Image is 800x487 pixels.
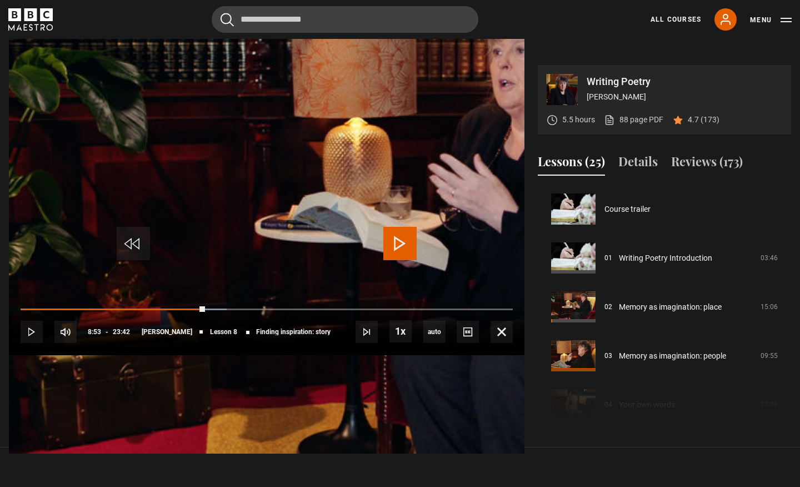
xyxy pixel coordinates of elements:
[9,65,524,355] video-js: Video Player
[619,252,712,264] a: Writing Poetry Introduction
[604,203,651,215] a: Course trailer
[256,329,331,335] span: Finding inspiration: story
[457,321,479,343] button: Captions
[142,329,192,335] span: [PERSON_NAME]
[587,91,782,103] p: [PERSON_NAME]
[21,309,513,311] div: Progress Bar
[389,320,412,342] button: Playback Rate
[212,6,478,33] input: Search
[210,329,237,335] span: Lesson 8
[750,14,792,26] button: Toggle navigation
[538,152,605,176] button: Lessons (25)
[423,321,446,343] span: auto
[8,8,53,31] svg: BBC Maestro
[651,14,701,24] a: All Courses
[106,328,108,336] span: -
[587,77,782,87] p: Writing Poetry
[618,152,658,176] button: Details
[88,322,101,342] span: 8:53
[356,321,378,343] button: Next Lesson
[113,322,130,342] span: 23:42
[562,114,595,126] p: 5.5 hours
[21,321,43,343] button: Play
[671,152,743,176] button: Reviews (173)
[688,114,719,126] p: 4.7 (173)
[619,301,722,313] a: Memory as imagination: place
[604,114,663,126] a: 88 page PDF
[619,350,726,362] a: Memory as imagination: people
[54,321,77,343] button: Mute
[423,321,446,343] div: Current quality: 720p
[221,13,234,27] button: Submit the search query
[491,321,513,343] button: Fullscreen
